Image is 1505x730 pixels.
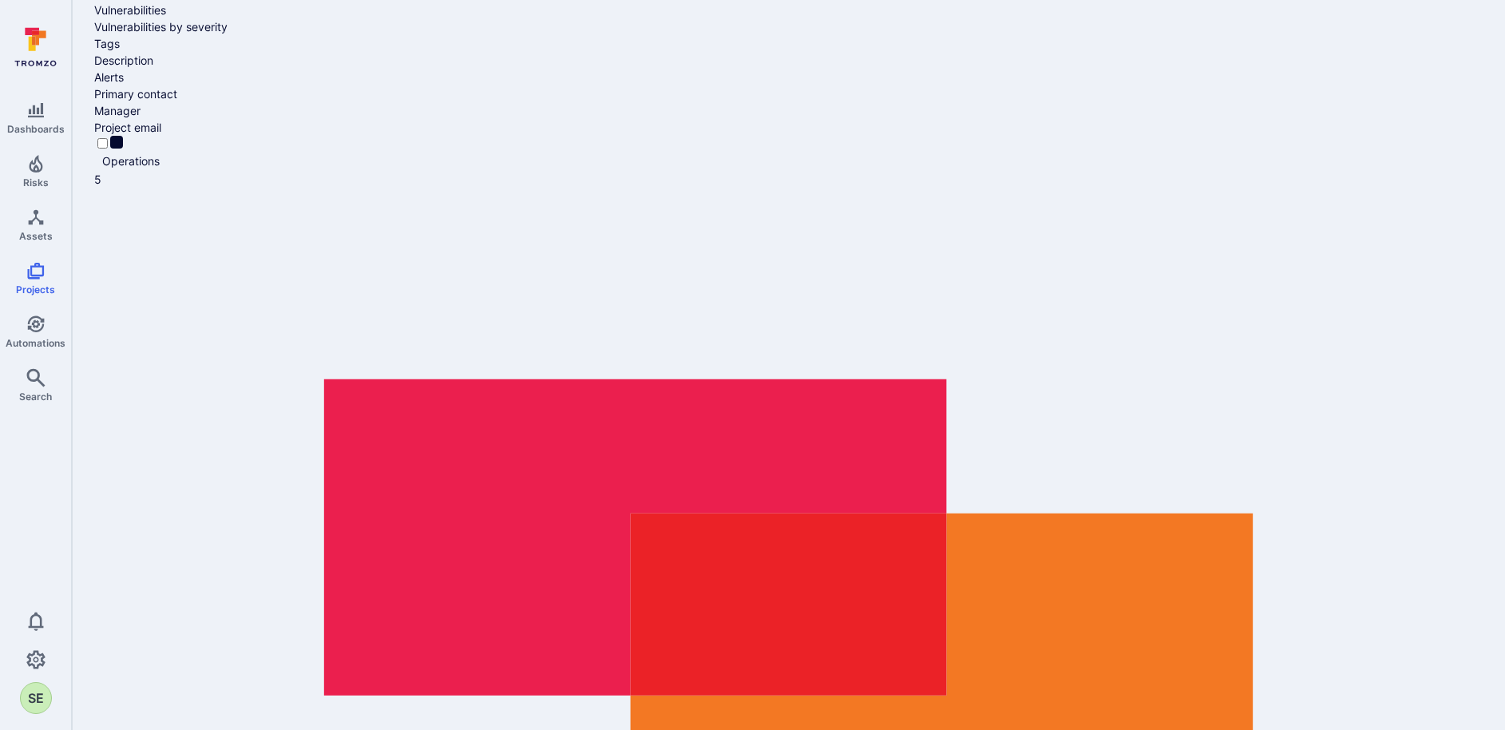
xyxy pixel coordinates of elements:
[94,35,1483,52] div: Tags
[94,102,1483,119] div: Manager
[23,177,49,188] span: Risks
[94,119,1483,136] div: Project email
[20,682,52,714] div: Sharon Emmett
[102,154,160,168] a: Operations
[94,69,1483,85] div: Alerts
[97,138,108,149] input: Select row
[94,85,1483,102] div: Primary contact
[7,123,65,135] span: Dashboards
[94,173,101,186] a: 5
[94,171,1483,188] div: Cell for Subprojects
[16,284,55,296] span: Projects
[94,52,1483,69] div: Description
[20,682,52,714] button: SE
[94,137,123,151] span: Select row
[94,136,1483,153] div: Cell for selection
[19,230,53,242] span: Assets
[6,337,65,349] span: Automations
[94,2,1483,18] div: Vulnerabilities
[94,153,1483,171] div: Cell for Project
[19,391,52,403] span: Search
[94,18,1483,35] div: Vulnerabilities by severity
